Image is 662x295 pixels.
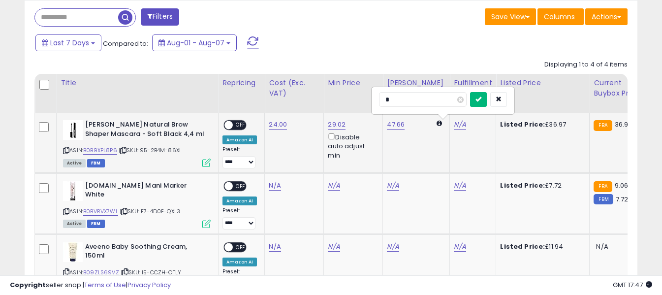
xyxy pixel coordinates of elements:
[500,181,582,190] div: £7.72
[454,181,466,191] a: N/A
[500,120,582,129] div: £36.97
[387,120,405,130] a: 47.66
[63,242,211,288] div: ASIN:
[437,120,442,127] i: Calculated using Dynamic Max Price.
[594,181,612,192] small: FBA
[544,60,628,69] div: Displaying 1 to 4 of 4 items
[119,146,181,154] span: | SKU: 95-2B4M-86XI
[63,220,86,228] span: All listings currently available for purchase on Amazon
[87,159,105,167] span: FBM
[233,121,249,130] span: OFF
[500,242,582,251] div: £11.94
[167,38,224,48] span: Aug-01 - Aug-07
[63,120,83,140] img: 21kgwVPeJmL._SL40_.jpg
[544,12,575,22] span: Columns
[328,131,375,160] div: Disable auto adjust min
[127,280,171,290] a: Privacy Policy
[328,120,346,130] a: 29.02
[387,242,399,252] a: N/A
[83,207,118,216] a: B0BVRVX7WL
[63,120,211,166] div: ASIN:
[596,242,608,251] span: N/A
[615,181,629,190] span: 9.06
[85,120,205,141] b: [PERSON_NAME] Natural Brow Shaper Mascara - Soft Black 4,4 ml
[63,242,83,262] img: 4131grqeLfL._SL40_.jpg
[233,243,249,251] span: OFF
[616,195,629,204] span: 7.72
[85,242,205,263] b: Aveeno Baby Soothing Cream, 150ml
[485,8,536,25] button: Save View
[222,78,260,88] div: Repricing
[594,120,612,131] small: FBA
[103,39,148,48] span: Compared to:
[87,220,105,228] span: FBM
[454,242,466,252] a: N/A
[387,78,445,88] div: [PERSON_NAME]
[269,181,281,191] a: N/A
[85,181,205,202] b: [DOMAIN_NAME] Mani Marker White
[84,280,126,290] a: Terms of Use
[615,120,632,129] span: 36.93
[120,207,180,215] span: | SKU: F7-4D0E-QXL3
[594,78,644,98] div: Current Buybox Price
[613,280,652,290] span: 2025-08-15 17:47 GMT
[328,181,340,191] a: N/A
[454,78,492,98] div: Fulfillment Cost
[328,78,378,88] div: Min Price
[222,207,257,229] div: Preset:
[500,242,545,251] b: Listed Price:
[83,146,117,155] a: B0B9XPL8P6
[454,120,466,130] a: N/A
[585,8,628,25] button: Actions
[269,242,281,252] a: N/A
[141,8,179,26] button: Filters
[222,146,257,168] div: Preset:
[233,182,249,190] span: OFF
[387,181,399,191] a: N/A
[328,242,340,252] a: N/A
[222,258,257,266] div: Amazon AI
[500,120,545,129] b: Listed Price:
[50,38,89,48] span: Last 7 Days
[61,78,214,88] div: Title
[537,8,584,25] button: Columns
[63,159,86,167] span: All listings currently available for purchase on Amazon
[63,181,211,227] div: ASIN:
[500,181,545,190] b: Listed Price:
[10,280,46,290] strong: Copyright
[269,78,319,98] div: Cost (Exc. VAT)
[269,120,287,130] a: 24.00
[10,281,171,290] div: seller snap | |
[500,78,585,88] div: Listed Price
[152,34,237,51] button: Aug-01 - Aug-07
[222,197,257,205] div: Amazon AI
[63,181,83,201] img: 41nFK4JdluL._SL40_.jpg
[594,194,613,204] small: FBM
[35,34,101,51] button: Last 7 Days
[222,135,257,144] div: Amazon AI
